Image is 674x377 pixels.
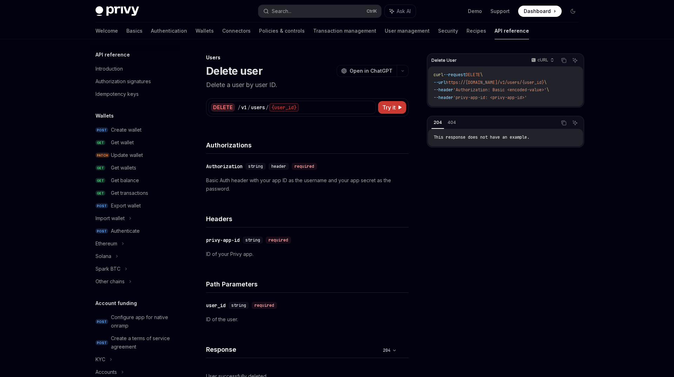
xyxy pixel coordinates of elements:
[111,201,141,210] div: Export wallet
[111,313,176,330] div: Configure app for native onramp
[151,22,187,39] a: Authentication
[434,95,453,100] span: --header
[495,22,529,39] a: API reference
[527,54,557,66] button: cURL
[111,189,148,197] div: Get transactions
[434,80,446,85] span: --url
[438,22,458,39] a: Security
[90,161,180,174] a: GETGet wallets
[95,112,114,120] h5: Wallets
[490,8,510,15] a: Support
[547,87,549,93] span: \
[95,140,105,145] span: GET
[443,72,465,78] span: --request
[292,163,317,170] div: required
[111,151,143,159] div: Update wallet
[206,279,409,289] h4: Path Parameters
[238,104,240,111] div: /
[95,252,111,260] div: Solana
[570,56,580,65] button: Ask AI
[269,103,299,112] div: {user_id}
[206,65,263,77] h1: Delete user
[518,6,562,17] a: Dashboard
[366,8,377,14] span: Ctrl K
[258,5,381,18] button: Search...CtrlK
[95,51,130,59] h5: API reference
[559,118,568,127] button: Copy the contents from the code block
[350,67,392,74] span: Open in ChatGPT
[95,319,108,324] span: POST
[544,80,547,85] span: \
[206,176,409,193] p: Basic Auth header with your app ID as the username and your app secret as the password.
[211,103,235,112] div: DELETE
[567,6,579,17] button: Toggle dark mode
[445,118,458,127] div: 404
[313,22,376,39] a: Transaction management
[90,124,180,136] a: POSTCreate wallet
[95,22,118,39] a: Welcome
[431,58,457,63] span: Delete User
[90,88,180,100] a: Idempotency keys
[90,311,180,332] a: POSTConfigure app for native onramp
[95,368,117,376] div: Accounts
[385,5,416,18] button: Ask AI
[95,203,108,209] span: POST
[524,8,551,15] span: Dashboard
[446,80,544,85] span: https://[DOMAIN_NAME]/v1/users/{user_id}
[272,7,291,15] div: Search...
[111,164,136,172] div: Get wallets
[434,87,453,93] span: --header
[382,103,396,112] span: Try it
[453,95,527,100] span: 'privy-app-id: <privy-app-id>'
[90,199,180,212] a: POSTExport wallet
[206,302,226,309] div: user_id
[480,72,483,78] span: \
[95,178,105,183] span: GET
[252,302,277,309] div: required
[259,22,305,39] a: Policies & controls
[266,237,291,244] div: required
[90,136,180,149] a: GETGet wallet
[196,22,214,39] a: Wallets
[206,54,409,61] div: Users
[90,187,180,199] a: GETGet transactions
[434,72,443,78] span: curl
[467,22,486,39] a: Recipes
[111,227,140,235] div: Authenticate
[206,140,409,150] h4: Authorizations
[95,239,117,248] div: Ethereum
[95,77,151,86] div: Authorization signatures
[266,104,269,111] div: /
[468,8,482,15] a: Demo
[95,153,110,158] span: PATCH
[90,75,180,88] a: Authorization signatures
[465,72,480,78] span: DELETE
[397,8,411,15] span: Ask AI
[111,126,141,134] div: Create wallet
[95,229,108,234] span: POST
[95,191,105,196] span: GET
[537,57,548,63] p: cURL
[95,299,137,307] h5: Account funding
[453,87,547,93] span: 'Authorization: Basic <encoded-value>'
[90,149,180,161] a: PATCHUpdate wallet
[111,138,134,147] div: Get wallet
[95,355,105,364] div: KYC
[90,174,180,187] a: GETGet balance
[95,277,125,286] div: Other chains
[206,237,240,244] div: privy-app-id
[95,6,139,16] img: dark logo
[206,80,409,90] p: Delete a user by user ID.
[271,164,286,169] span: header
[126,22,143,39] a: Basics
[90,332,180,353] a: POSTCreate a terms of service agreement
[222,22,251,39] a: Connectors
[378,101,406,114] button: Try it
[385,22,430,39] a: User management
[231,303,246,308] span: string
[570,118,580,127] button: Ask AI
[95,65,123,73] div: Introduction
[241,104,247,111] div: v1
[95,265,120,273] div: Spark BTC
[90,62,180,75] a: Introduction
